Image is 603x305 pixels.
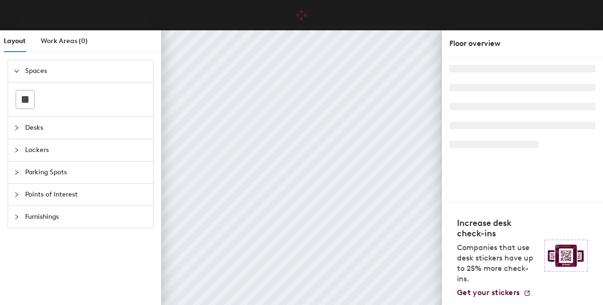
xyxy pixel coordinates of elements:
p: Companies that use desk stickers have up to 25% more check-ins. [457,242,539,284]
span: Desks [25,117,147,139]
span: collapsed [14,192,19,197]
span: Layout [4,37,26,45]
span: collapsed [14,170,19,175]
span: collapsed [14,125,19,131]
span: expanded [14,68,19,74]
span: collapsed [14,147,19,153]
span: Work Areas (0) [41,37,88,45]
h4: Increase desk check-ins [457,218,539,239]
span: Get your stickers [457,288,520,297]
a: Get your stickers [457,288,531,297]
span: collapsed [14,214,19,220]
span: Spaces [25,60,147,82]
span: Points of Interest [25,184,147,206]
img: Sticker logo [544,240,588,272]
span: Lockers [25,139,147,161]
span: Parking Spots [25,161,147,183]
span: Furnishings [25,206,147,228]
div: Floor overview [449,38,595,49]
